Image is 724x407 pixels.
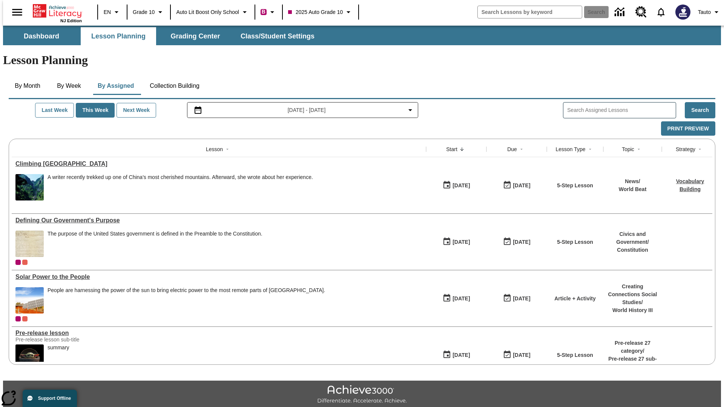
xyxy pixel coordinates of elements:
a: Data Center [610,2,631,23]
a: Home [33,3,82,18]
a: Resource Center, Will open in new tab [631,2,651,22]
button: Class/Student Settings [235,27,321,45]
button: 06/30/26: Last day the lesson can be accessed [500,178,533,193]
div: Lesson Type [555,145,585,153]
div: The purpose of the United States government is defined in the Preamble to the Constitution. [48,231,262,257]
button: Language: EN, Select a language [100,5,124,19]
p: Pre-release 27 category / [607,339,658,355]
button: By Week [50,77,88,95]
button: Grade: Grade 10, Select a grade [130,5,168,19]
button: Dashboard [4,27,79,45]
div: The purpose of the United States government is defined in the Preamble to the Constitution. [48,231,262,237]
button: Select a new avatar [671,2,695,22]
img: This historic document written in calligraphic script on aged parchment, is the Preamble of the C... [15,231,44,257]
div: [DATE] [513,350,530,360]
div: summary [48,344,69,371]
button: Grading Center [158,27,233,45]
span: Grade 10 [133,8,155,16]
a: Pre-release lesson, Lessons [15,330,422,337]
p: 5-Step Lesson [557,182,593,190]
button: By Month [9,77,46,95]
span: 2025 Auto Grade 10 [288,8,343,16]
button: Search [685,102,715,118]
img: Three solar panels are set up in front of a rural home with a thatched or grass roof [15,287,44,314]
div: [DATE] [452,237,470,247]
div: Climbing Mount Tai [15,161,422,167]
p: World Beat [619,185,647,193]
div: OL 2025 Auto Grade 11 [22,260,28,265]
div: [DATE] [513,237,530,247]
img: Avatar [675,5,690,20]
button: 04/13/26: Last day the lesson can be accessed [500,291,533,306]
button: Sort [634,145,643,154]
div: Home [33,3,82,23]
div: [DATE] [513,294,530,303]
button: 07/22/25: First time the lesson was available [440,178,472,193]
span: Auto Lit Boost only School [176,8,239,16]
button: Sort [695,145,704,154]
div: SubNavbar [3,26,721,45]
a: Solar Power to the People, Lessons [15,274,422,280]
button: 01/22/25: First time the lesson was available [440,348,472,362]
span: [DATE] - [DATE] [288,106,326,114]
button: School: Auto Lit Boost only School, Select your school [173,5,252,19]
button: Profile/Settings [695,5,724,19]
div: Lesson [206,145,223,153]
div: Pre-release lesson sub-title [15,337,129,343]
p: News / [619,177,647,185]
div: [DATE] [513,181,530,190]
div: People are harnessing the power of the sun to bring electric power to the most remote parts of Af... [48,287,325,314]
span: EN [104,8,111,16]
span: B [262,7,265,17]
div: SubNavbar [3,27,321,45]
button: Last Week [35,103,74,118]
div: Defining Our Government's Purpose [15,217,422,224]
div: People are harnessing the power of the sun to bring electric power to the most remote parts of [G... [48,287,325,294]
button: Support Offline [23,390,77,407]
div: Due [507,145,517,153]
button: Lesson Planning [81,27,156,45]
p: Constitution [607,246,658,254]
div: [DATE] [452,181,470,190]
button: Next Week [117,103,156,118]
div: OL 2025 Auto Grade 11 [22,316,28,321]
div: Solar Power to the People [15,274,422,280]
div: Pre-release lesson [15,330,422,337]
div: Current Class [15,316,21,321]
p: 5-Step Lesson [557,238,593,246]
div: [DATE] [452,350,470,360]
div: A writer recently trekked up one of China's most cherished mountains. Afterward, she wrote about ... [48,174,313,200]
h1: Lesson Planning [3,53,721,67]
div: Current Class [15,260,21,265]
p: 5-Step Lesson [557,351,593,359]
span: NJ Edition [60,18,82,23]
button: Select the date range menu item [190,106,415,115]
button: 03/31/26: Last day the lesson can be accessed [500,235,533,249]
button: Sort [517,145,526,154]
p: Article + Activity [554,295,596,303]
button: 04/07/25: First time the lesson was available [440,291,472,306]
input: search field [478,6,582,18]
button: 01/25/26: Last day the lesson can be accessed [500,348,533,362]
button: Sort [223,145,232,154]
div: Start [446,145,457,153]
div: summary [48,344,69,351]
div: Topic [622,145,634,153]
div: A writer recently trekked up one of China's most cherished mountains. Afterward, she wrote about ... [48,174,313,181]
button: Collection Building [144,77,206,95]
img: 6000 stone steps to climb Mount Tai in Chinese countryside [15,174,44,200]
button: Print Preview [661,121,715,136]
p: World History III [607,306,658,314]
button: This Week [76,103,115,118]
button: Class: 2025 Auto Grade 10, Select your class [285,5,356,19]
span: Support Offline [38,396,71,401]
button: Open side menu [6,1,28,23]
a: Notifications [651,2,671,22]
button: 07/01/25: First time the lesson was available [440,235,472,249]
div: [DATE] [452,294,470,303]
p: Pre-release 27 sub-category [607,355,658,371]
a: Climbing Mount Tai, Lessons [15,161,422,167]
